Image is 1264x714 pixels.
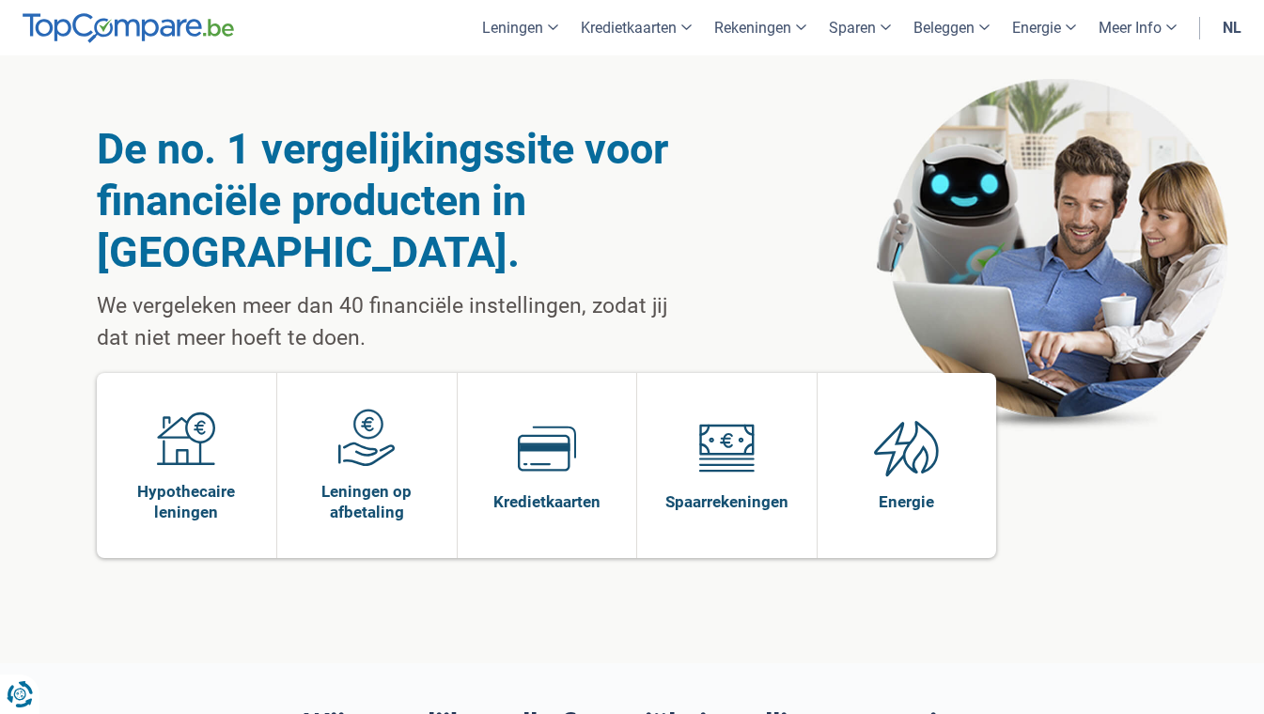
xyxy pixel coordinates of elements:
img: Hypothecaire leningen [157,409,215,467]
h1: De no. 1 vergelijkingssite voor financiële producten in [GEOGRAPHIC_DATA]. [97,123,686,278]
a: Leningen op afbetaling Leningen op afbetaling [277,373,457,558]
img: Spaarrekeningen [697,419,756,477]
img: Kredietkaarten [518,419,576,477]
p: We vergeleken meer dan 40 financiële instellingen, zodat jij dat niet meer hoeft te doen. [97,290,686,354]
a: Kredietkaarten Kredietkaarten [458,373,637,558]
span: Energie [879,491,934,512]
span: Spaarrekeningen [665,491,788,512]
span: Leningen op afbetaling [287,481,447,522]
span: Kredietkaarten [493,491,601,512]
img: Leningen op afbetaling [337,409,396,467]
a: Spaarrekeningen Spaarrekeningen [637,373,817,558]
img: Energie [874,419,940,477]
a: Hypothecaire leningen Hypothecaire leningen [97,373,277,558]
a: Energie Energie [818,373,997,558]
span: Hypothecaire leningen [106,481,268,522]
img: TopCompare [23,13,234,43]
